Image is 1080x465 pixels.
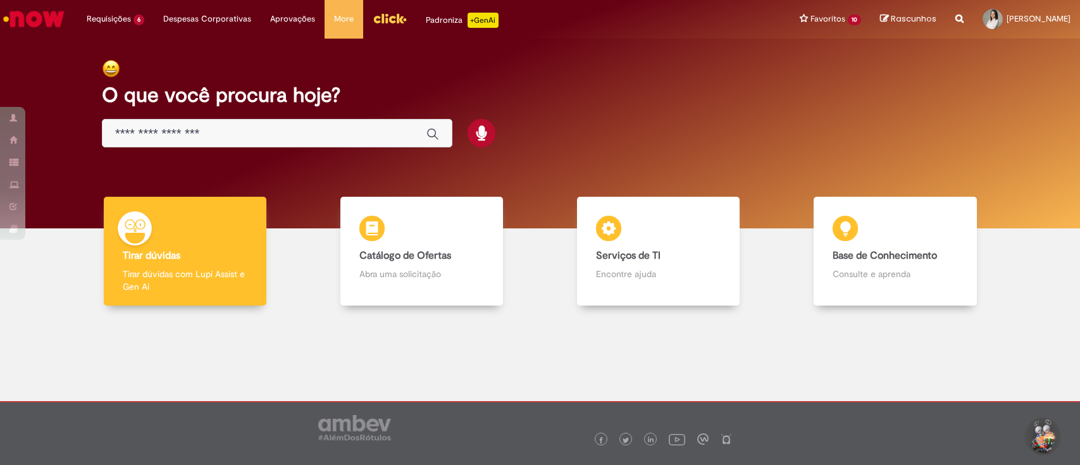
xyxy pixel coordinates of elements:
[270,13,315,25] span: Aprovações
[623,437,629,443] img: logo_footer_twitter.png
[468,13,499,28] p: +GenAi
[540,197,777,306] a: Serviços de TI Encontre ajuda
[1023,418,1061,456] button: Iniciar Conversa de Suporte
[102,59,120,78] img: happy-face.png
[833,268,957,280] p: Consulte e aprenda
[359,268,484,280] p: Abra uma solicitação
[598,437,604,443] img: logo_footer_facebook.png
[810,13,845,25] span: Favoritos
[102,84,978,106] h2: O que você procura hoje?
[373,9,407,28] img: click_logo_yellow_360x200.png
[1007,13,1071,24] span: [PERSON_NAME]
[1,6,66,32] img: ServiceNow
[648,437,654,444] img: logo_footer_linkedin.png
[303,197,540,306] a: Catálogo de Ofertas Abra uma solicitação
[426,13,499,28] div: Padroniza
[777,197,1014,306] a: Base de Conhecimento Consulte e aprenda
[880,13,936,25] a: Rascunhos
[123,268,247,293] p: Tirar dúvidas com Lupi Assist e Gen Ai
[697,433,709,445] img: logo_footer_workplace.png
[123,249,180,262] b: Tirar dúvidas
[833,249,937,262] b: Base de Conhecimento
[848,15,861,25] span: 10
[334,13,354,25] span: More
[721,433,732,445] img: logo_footer_naosei.png
[66,197,303,306] a: Tirar dúvidas Tirar dúvidas com Lupi Assist e Gen Ai
[596,268,721,280] p: Encontre ajuda
[669,431,685,447] img: logo_footer_youtube.png
[133,15,144,25] span: 6
[318,415,391,440] img: logo_footer_ambev_rotulo_gray.png
[359,249,451,262] b: Catálogo de Ofertas
[87,13,131,25] span: Requisições
[596,249,661,262] b: Serviços de TI
[891,13,936,25] span: Rascunhos
[163,13,251,25] span: Despesas Corporativas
